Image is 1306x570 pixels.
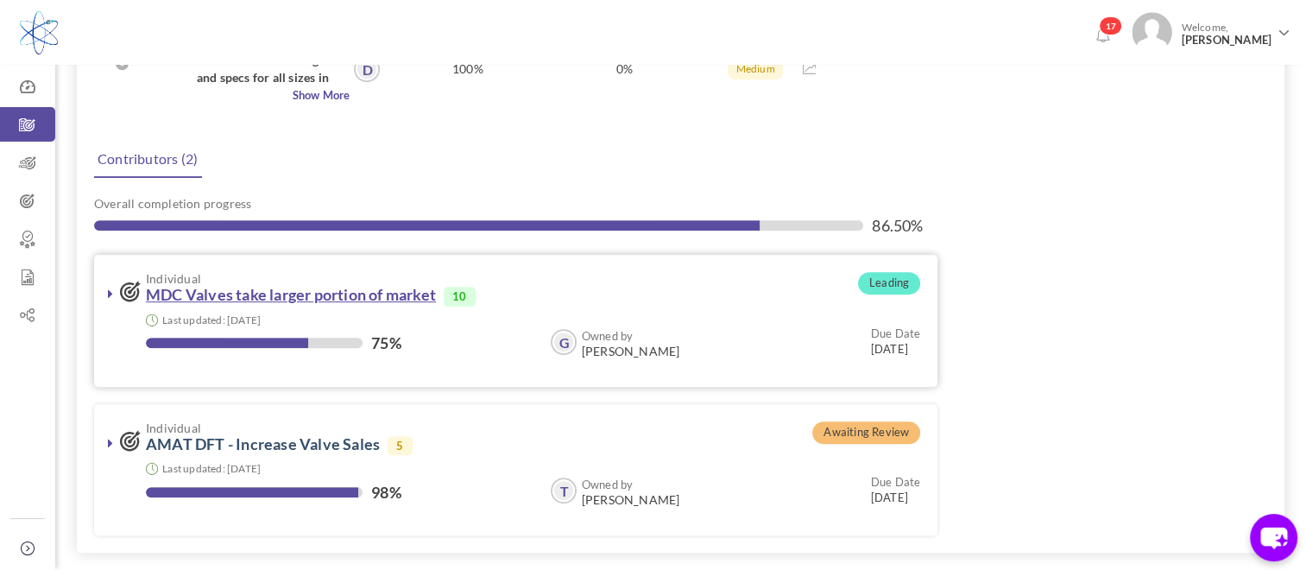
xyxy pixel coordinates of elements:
[871,326,921,340] small: Due Date
[371,334,401,351] label: 75%
[93,142,202,178] a: Contributors (2)
[94,195,937,212] label: Overall completion progress
[1181,34,1271,47] span: [PERSON_NAME]
[371,484,401,501] label: 98%
[812,421,920,444] span: Awaiting Review
[356,58,378,80] a: D
[146,285,436,304] a: MDC Valves take larger portion of market
[146,434,380,453] a: AMAT DFT - Increase Valve Sales
[858,272,920,294] span: Leading
[1125,5,1297,56] a: Photo Welcome,[PERSON_NAME]
[145,86,350,104] span: Show More
[162,313,261,326] small: Last updated: [DATE]
[1250,514,1297,561] button: chat-button
[582,345,680,358] span: [PERSON_NAME]
[582,478,634,491] b: Owned by
[582,493,680,507] span: [PERSON_NAME]
[728,59,783,79] span: Medium
[146,272,773,285] span: Individual
[552,331,575,353] a: G
[1172,12,1276,55] span: Welcome,
[1099,16,1122,35] span: 17
[146,421,773,434] span: Individual
[582,329,634,343] b: Owned by
[20,11,58,54] img: Logo
[162,462,261,475] small: Last updated: [DATE]
[1132,12,1172,53] img: Photo
[871,475,921,489] small: Due Date
[389,35,546,104] div: 100%
[552,479,575,502] a: T
[871,326,921,357] small: [DATE]
[388,436,412,455] span: 5
[871,474,921,505] small: [DATE]
[1088,22,1116,50] a: Notifications
[872,217,923,234] label: 86.50%
[444,287,475,306] span: 10
[552,36,698,101] p: 0%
